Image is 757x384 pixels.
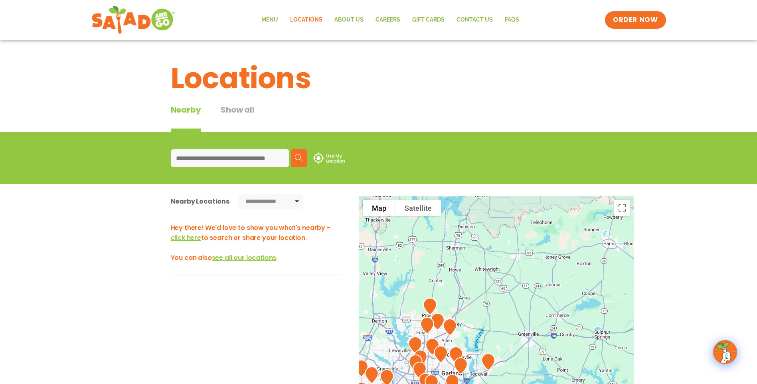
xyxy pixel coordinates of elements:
a: Locations [284,11,328,29]
a: FAQs [499,11,525,29]
a: About Us [328,11,370,29]
div: Nearby [171,104,201,132]
a: Menu [255,11,284,29]
h3: Hey there! We'd love to show you what's nearby - to search or share your location. You can also . [171,223,342,263]
nav: Menu [255,11,525,29]
button: Show satellite imagery [395,200,441,216]
a: Contact Us [451,11,499,29]
span: see all our locations [212,253,277,262]
div: Nearby Locations [171,196,229,206]
img: new-SAG-logo-768×292 [91,4,176,36]
img: use-location.svg [313,152,345,164]
span: ORDER NOW [613,15,658,25]
img: search.svg [295,154,303,162]
button: Show all [221,104,254,132]
a: GIFT CARDS [406,11,451,29]
img: wpChatIcon [714,341,736,363]
button: Show street map [363,200,395,216]
button: Toggle fullscreen view [614,200,630,216]
span: click here [171,233,201,242]
a: ORDER NOW [605,11,666,29]
div: Tabbed content [171,104,275,132]
h1: Locations [171,57,587,100]
a: Careers [370,11,406,29]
